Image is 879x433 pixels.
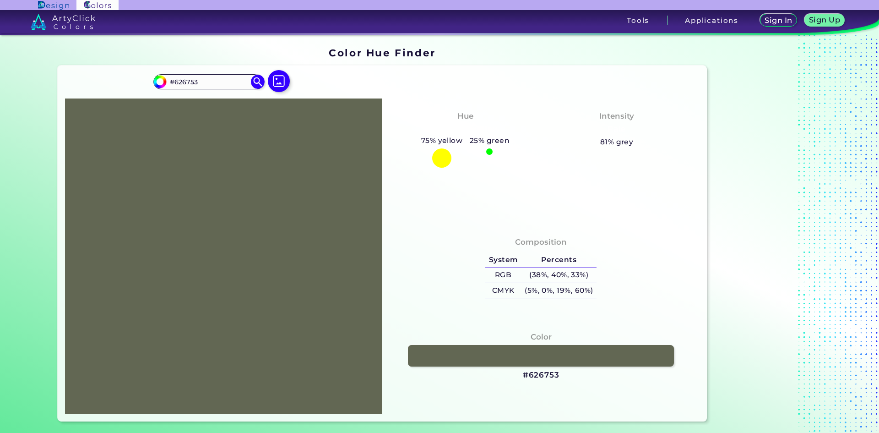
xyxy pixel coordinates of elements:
[685,17,738,24] h3: Applications
[427,124,504,135] h3: Greenish Yellow
[485,252,521,268] h5: System
[268,70,290,92] img: icon picture
[521,252,597,268] h5: Percents
[599,110,634,123] h4: Intensity
[603,124,629,135] h3: Pale
[523,370,559,381] h3: #626753
[627,17,649,24] h3: Tools
[38,1,69,10] img: ArtyClick Design logo
[485,268,521,283] h5: RGB
[251,75,265,88] img: icon search
[762,15,795,26] a: Sign In
[521,283,597,298] h5: (5%, 0%, 19%, 60%)
[807,15,843,26] a: Sign Up
[531,330,552,344] h4: Color
[810,16,839,23] h5: Sign Up
[166,76,251,88] input: type color..
[31,14,95,30] img: logo_artyclick_colors_white.svg
[466,135,513,147] h5: 25% green
[766,17,791,24] h5: Sign In
[418,135,466,147] h5: 75% yellow
[521,268,597,283] h5: (38%, 40%, 33%)
[600,136,634,148] h5: 81% grey
[329,46,435,60] h1: Color Hue Finder
[515,236,567,249] h4: Composition
[457,110,473,123] h4: Hue
[485,283,521,298] h5: CMYK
